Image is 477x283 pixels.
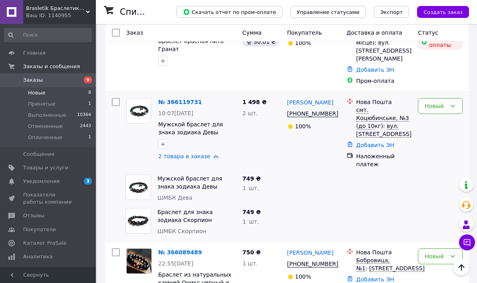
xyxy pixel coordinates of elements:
[157,209,213,223] a: Браслет для знака зодиака Скорпион
[242,37,279,47] div: 30.01 ₴
[242,175,261,182] span: 749 ₴
[23,226,56,233] span: Покупатели
[287,261,338,267] span: [PHONE_NUMBER]
[28,134,62,141] span: Оплаченные
[242,185,259,191] span: 1 шт.
[126,179,151,195] img: Фото товару
[295,123,311,130] span: 100%
[290,6,366,18] button: Управление статусами
[158,249,202,255] a: № 366089489
[287,29,322,36] span: Покупатель
[158,99,202,105] a: № 366119731
[88,134,91,141] span: 1
[23,212,44,219] span: Отзывы
[356,152,412,168] div: Наложенный платеж
[242,218,259,225] span: 1 шт.
[23,63,80,70] span: Заказы и сообщения
[183,8,276,16] span: Скачать отчет по пром-оплате
[88,100,91,108] span: 1
[409,8,469,15] a: Создать заказ
[295,40,311,46] span: 100%
[287,249,334,257] a: [PERSON_NAME]
[356,23,412,63] div: кг на одне місце): вул. [STREET_ADDRESS][PERSON_NAME]
[23,253,53,260] span: Аналитика
[287,110,338,117] span: [PHONE_NUMBER]
[28,89,46,96] span: Новые
[84,77,92,83] span: 9
[242,99,267,105] span: 1 498 ₴
[242,260,258,267] span: 1 шт.
[295,273,311,280] span: 100%
[28,123,63,130] span: Отмененные
[23,178,60,185] span: Уведомления
[380,9,403,15] span: Экспорт
[4,28,92,42] input: Поиск
[23,151,54,158] span: Сообщения
[126,29,143,36] span: Заказ
[356,256,412,272] div: :
[80,123,91,130] span: 2443
[242,29,262,36] span: Сумма
[158,153,211,159] a: 2 товара в заказе
[126,98,152,124] a: Фото товару
[26,5,86,12] span: Brasletik Браслетик Интернет - магазин Украшений из натурального камня
[242,209,261,215] span: 749 ₴
[127,249,151,273] img: Фото товару
[356,106,412,138] div: кг):
[417,6,469,18] button: Создать заказ
[418,34,463,50] div: Ожидает оплаты
[356,77,412,85] div: Пром-оплата
[28,100,56,108] span: Принятые
[127,103,151,118] img: Фото товару
[459,234,475,250] button: Чат с покупателем
[242,110,258,116] span: 2 шт.
[23,164,68,171] span: Товары и услуги
[242,249,261,255] span: 750 ₴
[297,9,360,15] span: Управление статусами
[425,252,446,261] div: Новый
[374,6,409,18] button: Экспорт
[425,102,446,110] div: Новый
[157,228,207,234] span: ШМБК Скорпион
[126,213,151,228] img: Фото товару
[157,195,192,201] span: ШМБК Дева
[158,121,223,136] a: Мужской браслет для знака зодиака Девы
[28,112,66,119] span: Выполненные
[453,259,470,276] button: Наверх
[23,191,74,206] span: Показатели работы компании
[287,98,334,106] a: [PERSON_NAME]
[126,248,152,274] a: Фото товару
[418,29,438,36] span: Статус
[26,12,96,19] div: Ваш ID: 1140955
[23,240,66,247] span: Каталог ProSale
[356,67,394,73] a: Добавить ЭН
[88,89,91,96] span: 8
[23,77,43,84] span: Заказы
[158,110,193,116] span: 10:07[DATE]
[356,276,394,283] a: Добавить ЭН
[84,178,92,185] span: 3
[177,6,282,18] button: Скачать отчет по пром-оплате
[120,7,189,17] h1: Список заказов
[356,142,394,148] a: Добавить ЭН
[77,112,91,119] span: 10364
[23,49,46,57] span: Главная
[157,175,222,190] a: Мужской браслет для знака зодиака Девы
[347,29,402,36] span: Доставка и оплата
[158,260,193,267] span: 22:55[DATE]
[423,9,463,15] span: Создать заказ
[356,248,412,256] div: Нова Пошта
[356,98,412,106] div: Нова Пошта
